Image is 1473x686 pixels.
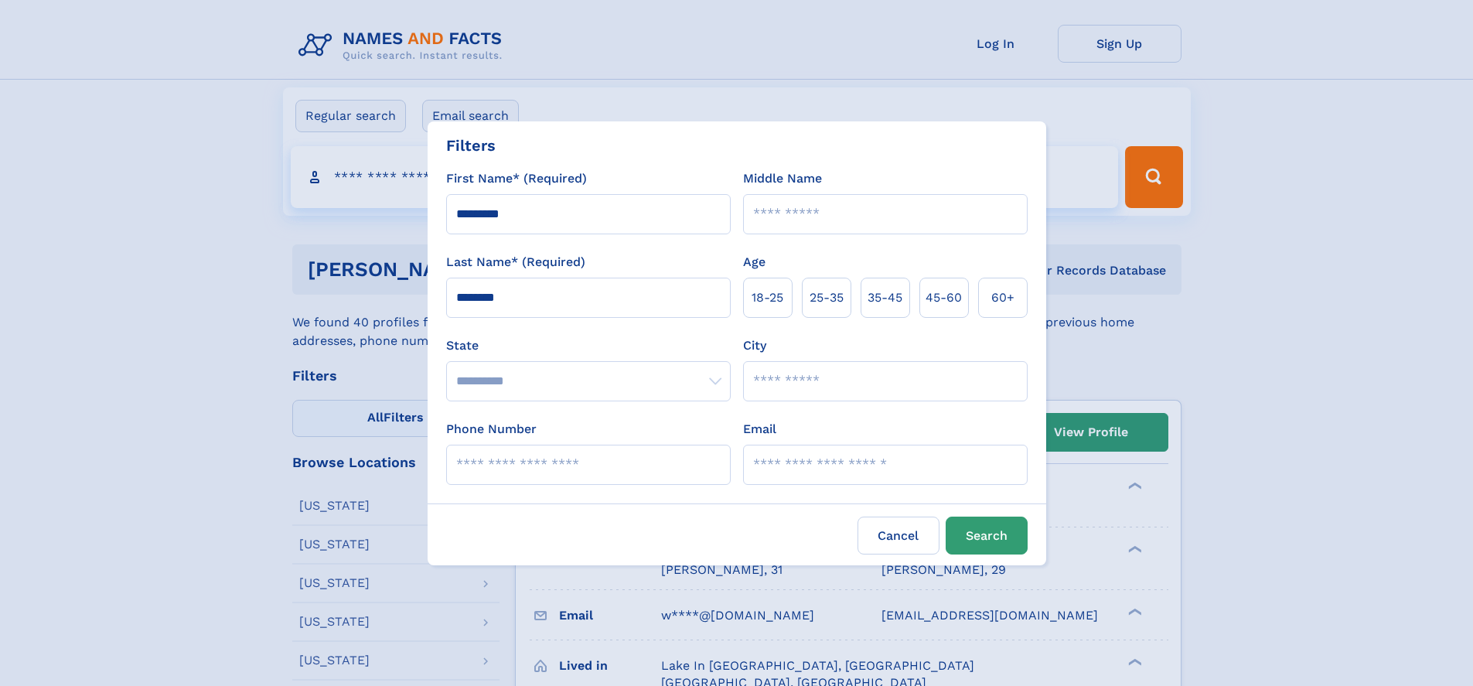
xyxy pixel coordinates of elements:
label: Last Name* (Required) [446,253,585,271]
label: Phone Number [446,420,537,439]
label: City [743,336,766,355]
span: 25‑35 [810,288,844,307]
label: Cancel [858,517,939,555]
span: 45‑60 [926,288,962,307]
span: 35‑45 [868,288,902,307]
label: First Name* (Required) [446,169,587,188]
button: Search [946,517,1028,555]
label: State [446,336,731,355]
div: Filters [446,134,496,157]
span: 18‑25 [752,288,783,307]
label: Email [743,420,776,439]
label: Middle Name [743,169,822,188]
label: Age [743,253,765,271]
span: 60+ [991,288,1014,307]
